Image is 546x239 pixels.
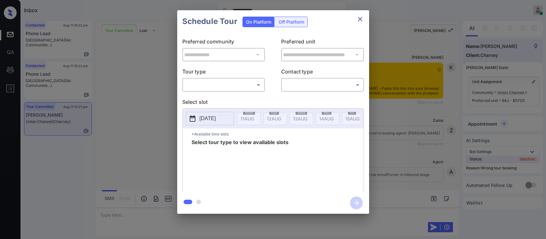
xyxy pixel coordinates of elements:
p: Tour type [182,68,265,78]
button: [DATE] [186,112,234,125]
span: Select tour type to view available slots [192,140,289,191]
button: close [354,13,367,26]
p: Select slot [182,98,364,108]
p: Preferred community [182,38,265,48]
p: Contact type [281,68,364,78]
div: On Platform [243,17,274,27]
h2: Schedule Tour [177,10,242,33]
p: Preferred unit [281,38,364,48]
p: [DATE] [200,115,216,122]
div: Off Platform [275,17,307,27]
p: *Available time slots [192,128,364,140]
